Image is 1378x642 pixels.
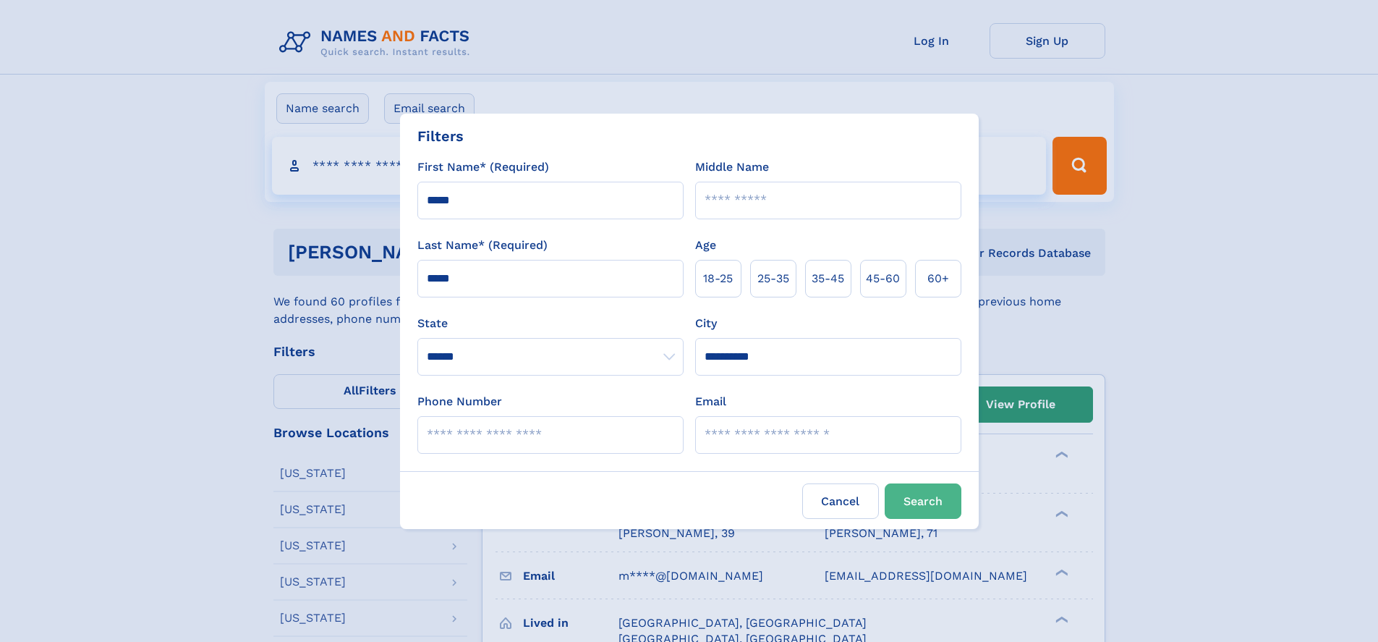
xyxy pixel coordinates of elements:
[695,237,716,254] label: Age
[417,315,684,332] label: State
[927,270,949,287] span: 60+
[417,393,502,410] label: Phone Number
[695,159,769,176] label: Middle Name
[695,393,726,410] label: Email
[757,270,789,287] span: 25‑35
[695,315,717,332] label: City
[885,483,961,519] button: Search
[802,483,879,519] label: Cancel
[417,237,548,254] label: Last Name* (Required)
[417,125,464,147] div: Filters
[417,159,549,176] label: First Name* (Required)
[866,270,900,287] span: 45‑60
[703,270,733,287] span: 18‑25
[812,270,844,287] span: 35‑45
